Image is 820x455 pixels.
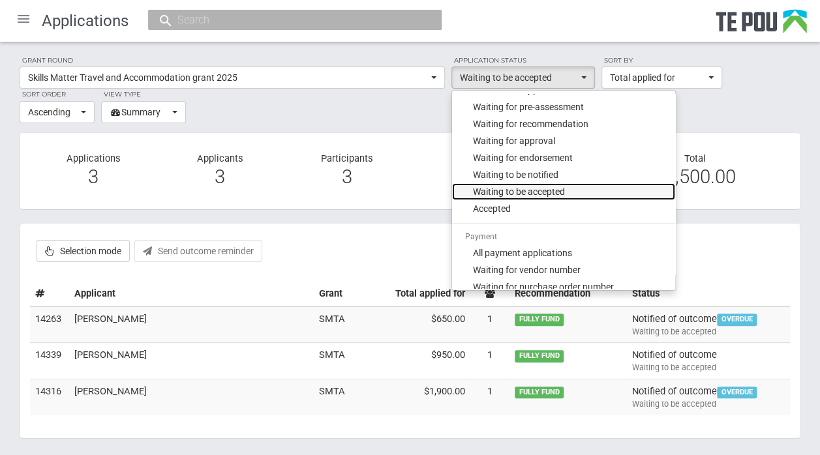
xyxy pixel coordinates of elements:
[515,314,564,325] span: FULLY FUND
[601,55,722,66] label: Sort by
[627,379,790,415] td: Notified of outcome
[627,343,790,379] td: Notified of outcome
[134,240,262,262] button: Send outcome reminder
[166,171,273,183] div: 3
[473,151,573,164] span: Waiting for endorsement
[30,153,157,190] div: Applications
[101,101,186,123] button: Summary
[69,379,314,415] td: [PERSON_NAME]
[601,66,722,89] button: Total applied for
[20,66,445,89] button: Skills Matter Travel and Accommodation grant 2025
[610,71,705,84] span: Total applied for
[20,55,445,66] label: Grant round
[470,306,509,343] td: 1
[473,246,572,259] span: All payment applications
[20,89,95,100] label: Sort order
[419,171,590,183] div: $1,166.67
[293,171,400,183] div: 3
[101,89,186,100] label: View type
[157,153,283,190] div: Applicants
[283,153,410,190] div: Participants
[410,153,600,190] div: Avg cost per participant
[627,282,790,306] th: Status
[632,398,785,410] div: Waiting to be accepted
[515,350,564,362] span: FULLY FUND
[460,71,578,84] span: Waiting to be accepted
[314,379,353,415] td: SMTA
[473,280,614,293] span: Waiting for purchase order number
[451,55,595,66] label: Application status
[515,387,564,398] span: FULLY FUND
[473,168,558,181] span: Waiting to be notified
[610,171,780,183] div: $3,500.00
[473,134,555,147] span: Waiting for approval
[30,306,69,343] td: 14263
[37,240,130,262] label: Selection mode
[465,232,497,241] span: Payment
[473,100,584,113] span: Waiting for pre-assessment
[600,153,790,183] div: Total
[473,202,511,215] span: Accepted
[314,282,353,306] th: Grant
[473,263,581,276] span: Waiting for vendor number
[28,106,78,119] span: Ascending
[632,362,785,374] div: Waiting to be accepted
[30,343,69,379] td: 14339
[473,117,588,130] span: Waiting for recommendation
[509,282,627,306] th: Recommendation
[353,282,470,306] th: Total applied for
[470,379,509,415] td: 1
[353,343,470,379] td: $950.00
[20,101,95,123] button: Ascending
[353,306,470,343] td: $650.00
[473,185,565,198] span: Waiting to be accepted
[30,379,69,415] td: 14316
[470,343,509,379] td: 1
[110,106,169,119] span: Summary
[28,71,428,84] span: Skills Matter Travel and Accommodation grant 2025
[69,343,314,379] td: [PERSON_NAME]
[627,306,790,343] td: Notified of outcome
[174,13,403,27] input: Search
[314,343,353,379] td: SMTA
[353,379,470,415] td: $1,900.00
[451,66,595,89] button: Waiting to be accepted
[314,306,353,343] td: SMTA
[717,387,757,398] span: OVERDUE
[69,306,314,343] td: [PERSON_NAME]
[717,314,757,325] span: OVERDUE
[69,282,314,306] th: Applicant
[632,326,785,338] div: Waiting to be accepted
[40,171,147,183] div: 3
